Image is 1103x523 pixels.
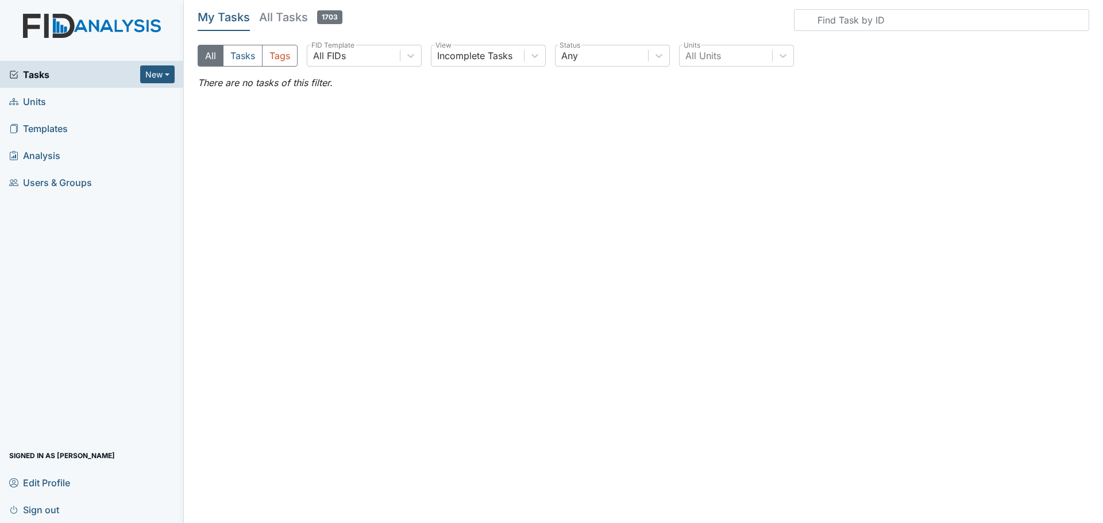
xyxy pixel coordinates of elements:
[9,447,115,464] span: Signed in as [PERSON_NAME]
[9,173,92,191] span: Users & Groups
[9,501,59,518] span: Sign out
[9,146,60,164] span: Analysis
[262,45,298,67] button: Tags
[198,9,250,25] h5: My Tasks
[9,92,46,110] span: Units
[259,9,342,25] h5: All Tasks
[685,49,721,63] div: All Units
[561,49,578,63] div: Any
[223,45,263,67] button: Tasks
[9,68,140,82] a: Tasks
[317,10,342,24] span: 1703
[313,49,346,63] div: All FIDs
[9,474,70,491] span: Edit Profile
[198,45,223,67] button: All
[437,49,512,63] div: Incomplete Tasks
[198,77,333,88] em: There are no tasks of this filter.
[794,9,1089,31] input: Find Task by ID
[198,45,298,67] div: Type filter
[140,65,175,83] button: New
[9,119,68,137] span: Templates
